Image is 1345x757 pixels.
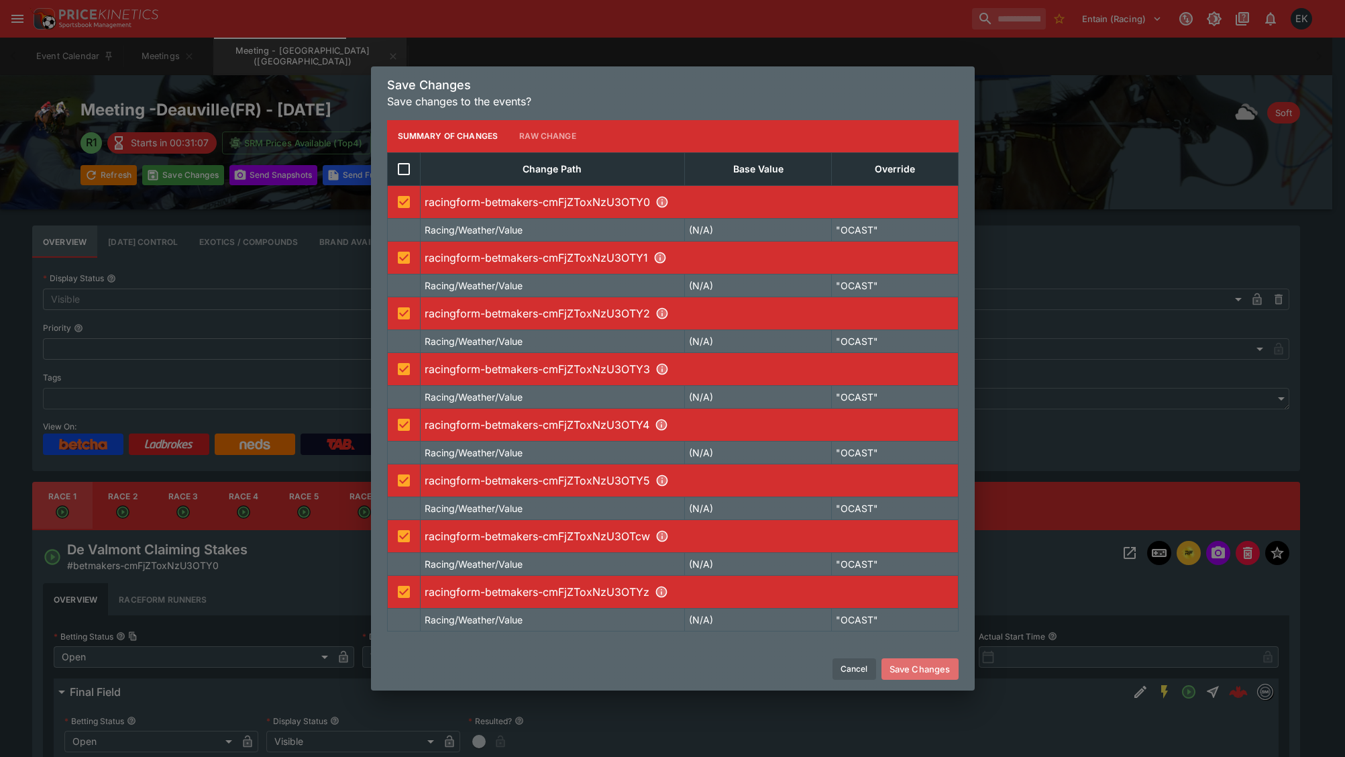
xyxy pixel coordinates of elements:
svg: R8 - Du Champ Durand Handicap [655,585,668,599]
td: "OCAST" [831,385,958,408]
p: Racing/Weather/Value [425,613,523,627]
p: Racing/Weather/Value [425,446,523,460]
th: Override [831,152,958,185]
p: Save changes to the events? [387,93,959,109]
svg: R6 - Arqana Series Des 3 Ans Stakes [655,474,669,487]
svg: R3 - Arqana Series Des Pouliches Stakes [655,307,669,320]
td: "OCAST" [831,552,958,575]
svg: R7 - De Mervilly Handicap [655,529,669,543]
td: "OCAST" [831,218,958,241]
td: "OCAST" [831,274,958,297]
td: (N/A) [685,385,831,408]
th: Change Path [420,152,685,185]
p: racingform-betmakers-cmFjZToxNzU3OTY0 [425,194,954,210]
button: Summary of Changes [387,120,509,152]
p: racingform-betmakers-cmFjZToxNzU3OTY2 [425,305,954,321]
p: racingform-betmakers-cmFjZToxNzU3OTY3 [425,361,954,377]
p: racingform-betmakers-cmFjZToxNzU3OTY5 [425,472,954,489]
p: Racing/Weather/Value [425,501,523,515]
svg: R4 - Arqana Series Des Criterium D'ete Stakes [655,362,669,376]
button: Save Changes [881,658,959,680]
td: "OCAST" [831,497,958,519]
p: Racing/Weather/Value [425,557,523,571]
td: (N/A) [685,218,831,241]
p: Racing/Weather/Value [425,279,523,293]
button: Cancel [832,658,876,680]
td: (N/A) [685,441,831,464]
p: Racing/Weather/Value [425,334,523,348]
h5: Save Changes [387,77,959,93]
td: "OCAST" [831,330,958,352]
td: "OCAST" [831,441,958,464]
p: racingform-betmakers-cmFjZToxNzU3OTY4 [425,417,954,433]
p: Racing/Weather/Value [425,390,523,404]
td: (N/A) [685,608,831,631]
td: (N/A) [685,552,831,575]
button: Raw Change [508,120,587,152]
td: "OCAST" [831,608,958,631]
p: racingform-betmakers-cmFjZToxNzU3OTYz [425,584,954,600]
p: racingform-betmakers-cmFjZToxNzU3OTY1 [425,250,954,266]
p: racingform-betmakers-cmFjZToxNzU3OTcw [425,528,954,544]
svg: R5 - Des Hautes Mottes Handicap [655,418,668,432]
td: (N/A) [685,274,831,297]
p: Racing/Weather/Value [425,223,523,237]
td: (N/A) [685,497,831,519]
svg: R2 - Arqana Series Des Poulains Stakes [653,251,667,264]
th: Base Value [685,152,831,185]
td: (N/A) [685,330,831,352]
svg: R1 - De Valmont Claiming Stakes [655,195,669,209]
